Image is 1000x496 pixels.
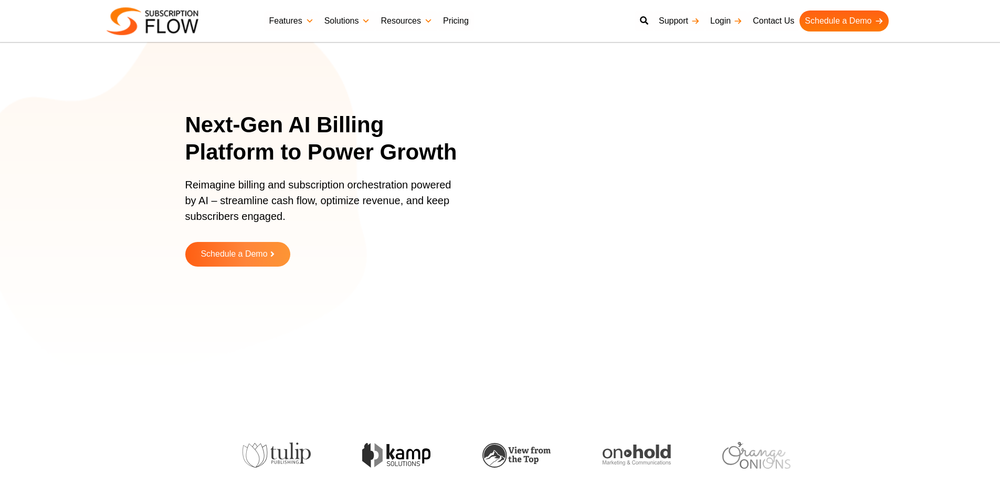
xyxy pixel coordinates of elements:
[654,10,705,31] a: Support
[748,10,799,31] a: Contact Us
[705,10,748,31] a: Login
[603,445,671,466] img: onhold-marketing
[264,10,319,31] a: Features
[438,10,474,31] a: Pricing
[243,442,311,468] img: tulip-publishing
[722,442,791,469] img: orange-onions
[362,443,430,468] img: kamp-solution
[185,177,458,235] p: Reimagine billing and subscription orchestration powered by AI – streamline cash flow, optimize r...
[185,242,290,267] a: Schedule a Demo
[107,7,198,35] img: Subscriptionflow
[482,443,551,468] img: view-from-the-top
[319,10,376,31] a: Solutions
[799,10,888,31] a: Schedule a Demo
[185,111,471,166] h1: Next-Gen AI Billing Platform to Power Growth
[375,10,437,31] a: Resources
[201,250,267,259] span: Schedule a Demo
